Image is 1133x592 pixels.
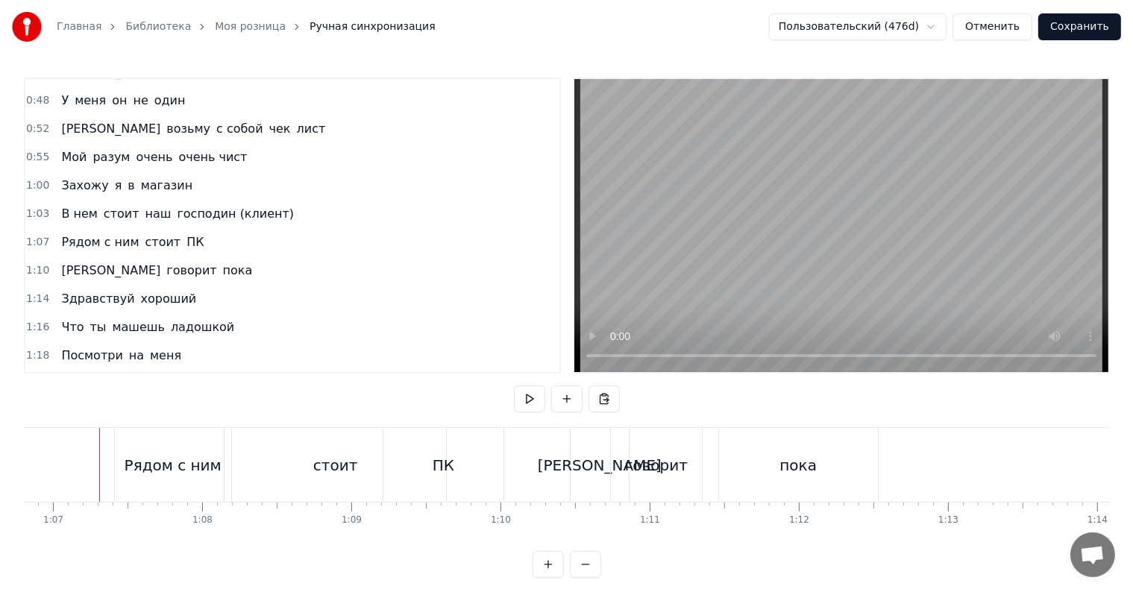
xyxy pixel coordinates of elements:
[26,263,49,278] span: 1:10
[165,262,218,279] span: говорит
[110,318,166,336] span: машешь
[433,454,454,476] div: ПК
[491,514,511,526] div: 1:10
[125,454,222,476] div: Рядом с ним
[175,205,295,222] span: господин (клиент)
[60,347,124,364] span: Посмотри
[131,92,149,109] span: не
[148,347,183,364] span: меня
[91,148,131,166] span: разум
[165,120,212,137] span: возьму
[60,205,98,222] span: В нем
[26,235,49,250] span: 1:07
[57,19,436,34] nav: breadcrumb
[938,514,958,526] div: 1:13
[60,262,162,279] span: [PERSON_NAME]
[789,514,809,526] div: 1:12
[57,19,101,34] a: Главная
[153,92,187,109] span: один
[268,120,292,137] span: чек
[215,19,286,34] a: Моя розница
[60,177,110,194] span: Захожу
[113,177,124,194] span: я
[60,92,70,109] span: У
[43,514,63,526] div: 1:07
[625,454,688,476] div: говорит
[125,19,191,34] a: Библиотека
[128,347,145,364] span: на
[192,514,213,526] div: 1:08
[126,177,136,194] span: в
[177,148,248,166] span: очень чист
[89,318,108,336] span: ты
[26,93,49,108] span: 0:48
[144,205,173,222] span: наш
[313,454,358,476] div: стоит
[26,348,49,363] span: 1:18
[60,120,162,137] span: [PERSON_NAME]
[952,13,1032,40] button: Отменить
[110,92,128,109] span: он
[12,12,42,42] img: youka
[185,233,205,251] span: ПК
[26,150,49,165] span: 0:55
[779,454,817,476] div: пока
[139,290,198,307] span: хороший
[640,514,660,526] div: 1:11
[26,122,49,136] span: 0:52
[342,514,362,526] div: 1:09
[26,292,49,306] span: 1:14
[60,318,85,336] span: Что
[215,120,265,137] span: с собой
[26,207,49,221] span: 1:03
[134,148,174,166] span: очень
[169,318,236,336] span: ладошкой
[310,19,436,34] span: Ручная синхронизация
[60,290,136,307] span: Здравствуй
[60,233,140,251] span: Рядом с ним
[1070,532,1115,577] div: Открытый чат
[139,177,194,194] span: магазин
[222,262,254,279] span: пока
[1088,514,1108,526] div: 1:14
[144,233,183,251] span: стоит
[1038,13,1121,40] button: Сохранить
[538,454,662,476] div: [PERSON_NAME]
[295,120,327,137] span: лист
[102,205,141,222] span: стоит
[73,92,107,109] span: меня
[26,320,49,335] span: 1:16
[60,148,88,166] span: Мой
[26,178,49,193] span: 1:00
